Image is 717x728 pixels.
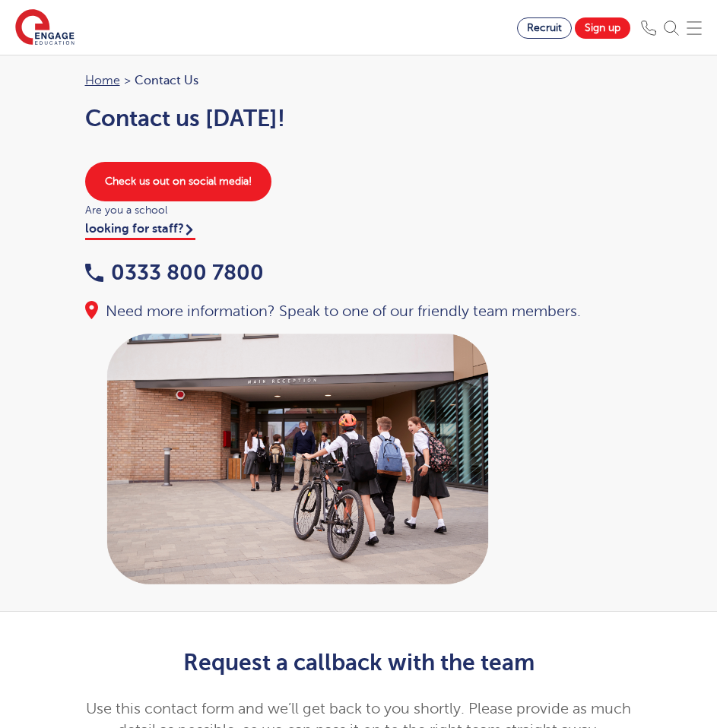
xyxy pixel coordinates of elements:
div: Need more information? Speak to one of our friendly team members. [85,301,633,322]
span: Contact Us [135,71,198,90]
a: Check us out on social media! [85,162,271,201]
a: looking for staff? [85,222,195,240]
img: Mobile Menu [687,21,702,36]
h2: Request a callback with the team [85,650,633,676]
span: Recruit [527,22,562,33]
a: 0333 800 7800 [85,261,264,284]
img: Search [664,21,679,36]
h1: Contact us [DATE]! [85,106,633,131]
img: Phone [641,21,656,36]
span: Are you a school [85,201,633,219]
span: > [124,74,131,87]
nav: breadcrumb [85,71,633,90]
a: Home [85,74,120,87]
img: Engage Education [15,9,75,47]
a: Recruit [517,17,572,39]
a: Sign up [575,17,630,39]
